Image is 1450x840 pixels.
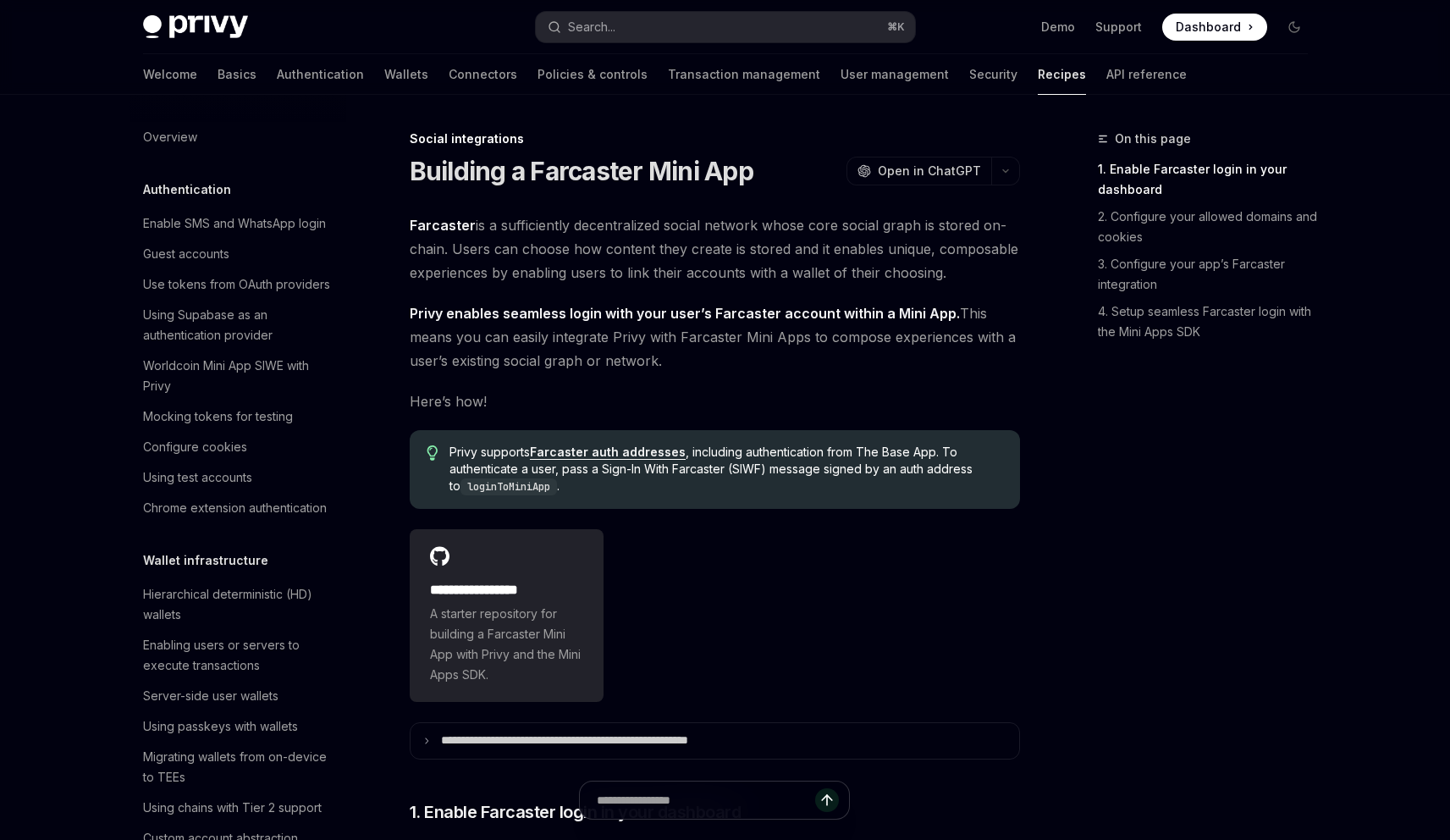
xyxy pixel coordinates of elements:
[427,445,438,461] svg: Tip
[143,180,231,200] h5: Authentication
[410,213,1020,285] span: is a sufficiently decentralized social network whose core social graph is stored on-chain. Users ...
[1106,54,1187,95] a: API reference
[846,157,991,185] button: Open in ChatGPT
[130,742,346,793] a: Migrating wallets from on-device to TEEs
[130,239,346,269] a: Guest accounts
[449,444,1002,495] span: Privy supports , including authentication from The Base App. To authenticate a user, pass a Sign-...
[143,244,229,264] div: Guest accounts
[410,305,960,322] strong: Privy enables seamless login with your user’s Farcaster account within a Mini App.
[130,462,346,493] a: Using test accounts
[143,127,197,147] div: Overview
[143,54,197,95] a: Welcome
[143,15,248,39] img: dark logo
[130,493,346,523] a: Chrome extension authentication
[143,356,336,396] div: Worldcoin Mini App SIWE with Privy
[1041,19,1075,36] a: Demo
[410,529,604,702] a: **** **** **** **A starter repository for building a Farcaster Mini App with Privy and the Mini A...
[143,437,247,457] div: Configure cookies
[1098,203,1321,251] a: 2. Configure your allowed domains and cookies
[130,711,346,742] a: Using passkeys with wallets
[410,130,1020,147] div: Social integrations
[410,390,1020,413] span: Here’s how!
[410,217,476,235] a: Farcaster
[218,54,256,95] a: Basics
[1162,14,1267,41] a: Dashboard
[143,467,252,488] div: Using test accounts
[143,686,278,706] div: Server-side user wallets
[130,579,346,630] a: Hierarchical deterministic (HD) wallets
[841,54,949,95] a: User management
[536,12,915,42] button: Search...⌘K
[449,54,517,95] a: Connectors
[530,445,686,460] a: Farcaster auth addresses
[668,54,820,95] a: Transaction management
[1098,298,1321,345] a: 4. Setup seamless Farcaster login with the Mini Apps SDK
[130,122,346,152] a: Overview
[538,54,648,95] a: Policies & controls
[143,274,330,295] div: Use tokens from OAuth providers
[410,217,476,234] strong: Farcaster
[410,156,753,186] h1: Building a Farcaster Mini App
[1176,19,1241,36] span: Dashboard
[1115,129,1191,149] span: On this page
[143,406,293,427] div: Mocking tokens for testing
[143,550,268,571] h5: Wallet infrastructure
[143,498,327,518] div: Chrome extension authentication
[143,747,336,787] div: Migrating wallets from on-device to TEEs
[460,478,557,495] code: loginToMiniApp
[430,604,584,685] span: A starter repository for building a Farcaster Mini App with Privy and the Mini Apps SDK.
[969,54,1017,95] a: Security
[130,351,346,401] a: Worldcoin Mini App SIWE with Privy
[130,681,346,711] a: Server-side user wallets
[130,432,346,462] a: Configure cookies
[143,635,336,676] div: Enabling users or servers to execute transactions
[410,301,1020,373] span: This means you can easily integrate Privy with Farcaster Mini Apps to compose experiences with a ...
[143,584,336,625] div: Hierarchical deterministic (HD) wallets
[130,401,346,432] a: Mocking tokens for testing
[1098,156,1321,203] a: 1. Enable Farcaster login in your dashboard
[130,300,346,351] a: Using Supabase as an authentication provider
[130,793,346,823] a: Using chains with Tier 2 support
[887,20,905,34] span: ⌘ K
[130,269,346,300] a: Use tokens from OAuth providers
[1038,54,1086,95] a: Recipes
[143,716,298,737] div: Using passkeys with wallets
[143,305,336,345] div: Using Supabase as an authentication provider
[384,54,428,95] a: Wallets
[1098,251,1321,298] a: 3. Configure your app’s Farcaster integration
[277,54,364,95] a: Authentication
[1281,14,1308,41] button: Toggle dark mode
[143,213,326,234] div: Enable SMS and WhatsApp login
[1095,19,1142,36] a: Support
[130,208,346,239] a: Enable SMS and WhatsApp login
[568,17,615,37] div: Search...
[143,798,322,818] div: Using chains with Tier 2 support
[878,163,981,180] span: Open in ChatGPT
[815,788,839,812] button: Send message
[130,630,346,681] a: Enabling users or servers to execute transactions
